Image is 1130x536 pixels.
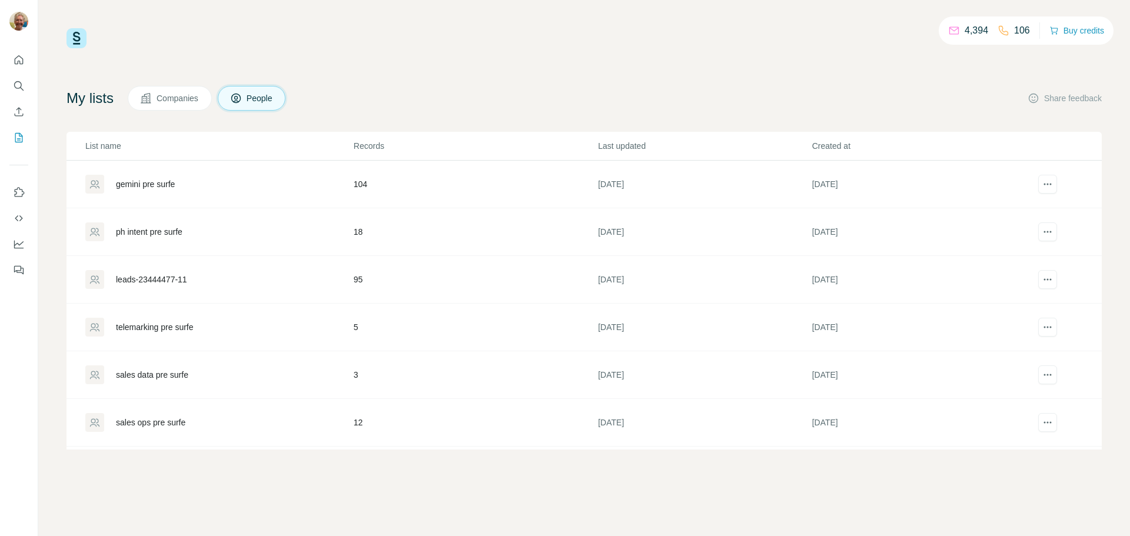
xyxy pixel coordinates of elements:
[1038,318,1057,337] button: actions
[598,140,810,152] p: Last updated
[9,234,28,255] button: Dashboard
[1038,413,1057,432] button: actions
[597,304,811,351] td: [DATE]
[116,226,182,238] div: ph intent pre surfe
[597,351,811,399] td: [DATE]
[157,92,200,104] span: Companies
[85,140,353,152] p: List name
[1038,270,1057,289] button: actions
[965,24,988,38] p: 4,394
[597,399,811,447] td: [DATE]
[9,182,28,203] button: Use Surfe on LinkedIn
[353,208,597,256] td: 18
[353,161,597,208] td: 104
[353,351,597,399] td: 3
[812,399,1025,447] td: [DATE]
[597,161,811,208] td: [DATE]
[1038,365,1057,384] button: actions
[597,447,811,494] td: [DATE]
[812,208,1025,256] td: [DATE]
[812,140,1025,152] p: Created at
[353,447,597,494] td: 9
[1038,222,1057,241] button: actions
[354,140,597,152] p: Records
[67,89,114,108] h4: My lists
[116,417,185,428] div: sales ops pre surfe
[116,321,194,333] div: telemarking pre surfe
[353,304,597,351] td: 5
[116,178,175,190] div: gemini pre surfe
[9,75,28,96] button: Search
[67,28,87,48] img: Surfe Logo
[9,49,28,71] button: Quick start
[812,351,1025,399] td: [DATE]
[9,101,28,122] button: Enrich CSV
[812,304,1025,351] td: [DATE]
[1038,175,1057,194] button: actions
[1014,24,1030,38] p: 106
[812,447,1025,494] td: [DATE]
[116,274,187,285] div: leads-23444477-11
[247,92,274,104] span: People
[1028,92,1102,104] button: Share feedback
[597,208,811,256] td: [DATE]
[116,369,188,381] div: sales data pre surfe
[597,256,811,304] td: [DATE]
[9,127,28,148] button: My lists
[353,256,597,304] td: 95
[9,208,28,229] button: Use Surfe API
[812,256,1025,304] td: [DATE]
[812,161,1025,208] td: [DATE]
[9,12,28,31] img: Avatar
[353,399,597,447] td: 12
[9,259,28,281] button: Feedback
[1049,22,1104,39] button: Buy credits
